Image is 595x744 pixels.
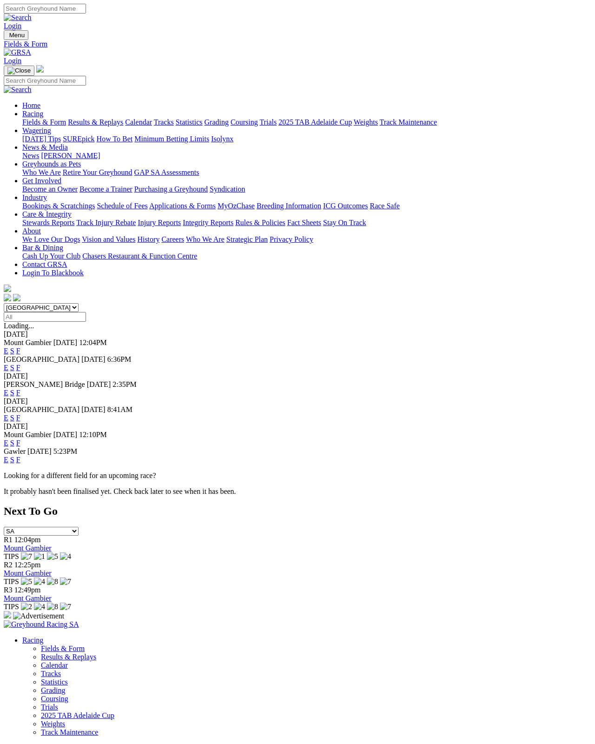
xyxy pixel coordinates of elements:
[41,653,96,661] a: Results & Replays
[176,118,203,126] a: Statistics
[4,561,13,569] span: R2
[226,235,268,243] a: Strategic Plan
[137,235,159,243] a: History
[218,202,255,210] a: MyOzChase
[4,487,236,495] partial: It probably hasn't been finalised yet. Check back later to see when it has been.
[4,66,34,76] button: Toggle navigation
[4,355,79,363] span: [GEOGRAPHIC_DATA]
[4,285,11,292] img: logo-grsa-white.png
[161,235,184,243] a: Careers
[134,168,199,176] a: GAP SA Assessments
[10,389,14,397] a: S
[21,578,32,586] img: 5
[4,603,19,611] span: TIPS
[4,330,591,339] div: [DATE]
[22,118,591,126] div: Racing
[134,185,208,193] a: Purchasing a Greyhound
[22,101,40,109] a: Home
[112,380,137,388] span: 2:35PM
[41,152,100,159] a: [PERSON_NAME]
[134,135,209,143] a: Minimum Betting Limits
[259,118,277,126] a: Trials
[22,152,39,159] a: News
[22,244,63,252] a: Bar & Dining
[14,536,41,544] span: 12:04pm
[4,4,86,13] input: Search
[22,227,41,235] a: About
[323,219,366,226] a: Stay On Track
[14,586,41,594] span: 12:49pm
[22,235,591,244] div: About
[16,347,20,355] a: F
[4,422,591,431] div: [DATE]
[149,202,216,210] a: Applications & Forms
[22,135,591,143] div: Wagering
[41,678,68,686] a: Statistics
[63,135,94,143] a: SUREpick
[4,389,8,397] a: E
[4,586,13,594] span: R3
[4,472,591,480] p: Looking for a different field for an upcoming race?
[14,561,41,569] span: 12:25pm
[354,118,378,126] a: Weights
[41,720,65,728] a: Weights
[4,620,79,629] img: Greyhound Racing SA
[4,439,8,447] a: E
[41,728,98,736] a: Track Maintenance
[10,414,14,422] a: S
[4,505,591,518] h2: Next To Go
[22,202,95,210] a: Bookings & Scratchings
[4,552,19,560] span: TIPS
[76,219,136,226] a: Track Injury Rebate
[22,160,81,168] a: Greyhounds as Pets
[22,260,67,268] a: Contact GRSA
[41,661,68,669] a: Calendar
[22,152,591,160] div: News & Media
[4,339,52,346] span: Mount Gambier
[13,294,20,301] img: twitter.svg
[257,202,321,210] a: Breeding Information
[22,202,591,210] div: Industry
[4,578,19,585] span: TIPS
[60,603,71,611] img: 7
[7,67,31,74] img: Close
[22,252,80,260] a: Cash Up Your Club
[16,364,20,372] a: F
[22,177,61,185] a: Get Involved
[270,235,313,243] a: Privacy Policy
[210,185,245,193] a: Syndication
[60,578,71,586] img: 7
[60,552,71,561] img: 4
[287,219,321,226] a: Fact Sheets
[4,48,31,57] img: GRSA
[4,611,11,618] img: 15187_Greyhounds_GreysPlayCentral_Resize_SA_WebsiteBanner_300x115_2025.jpg
[34,578,45,586] img: 4
[22,219,74,226] a: Stewards Reports
[4,57,21,65] a: Login
[22,193,47,201] a: Industry
[47,603,58,611] img: 8
[4,594,52,602] a: Mount Gambier
[4,380,85,388] span: [PERSON_NAME] Bridge
[4,456,8,464] a: E
[41,703,58,711] a: Trials
[22,185,78,193] a: Become an Owner
[4,447,26,455] span: Gawler
[370,202,399,210] a: Race Safe
[4,322,34,330] span: Loading...
[231,118,258,126] a: Coursing
[4,22,21,30] a: Login
[82,252,197,260] a: Chasers Restaurant & Function Centre
[97,202,147,210] a: Schedule of Fees
[41,670,61,678] a: Tracks
[16,456,20,464] a: F
[10,439,14,447] a: S
[9,32,25,39] span: Menu
[107,405,132,413] span: 8:41AM
[22,118,66,126] a: Fields & Form
[22,185,591,193] div: Get Involved
[138,219,181,226] a: Injury Reports
[10,364,14,372] a: S
[41,686,65,694] a: Grading
[125,118,152,126] a: Calendar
